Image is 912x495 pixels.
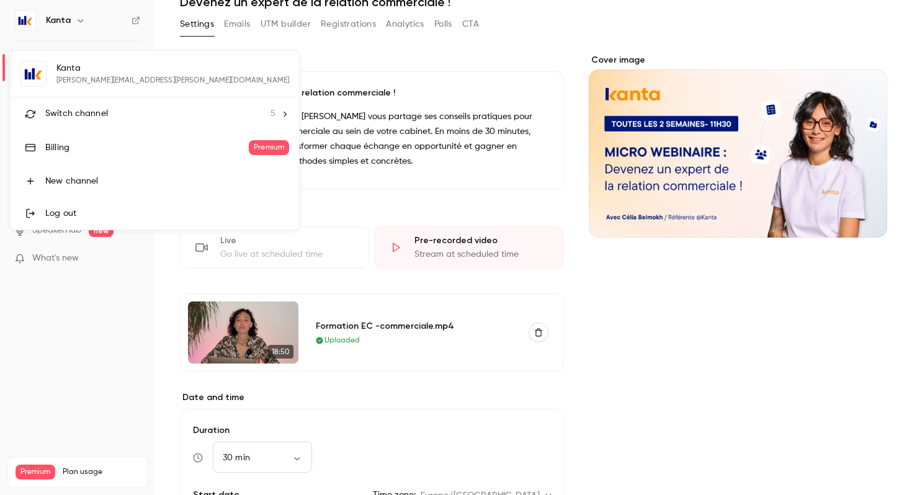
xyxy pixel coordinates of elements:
div: Billing [45,141,249,154]
span: Premium [249,140,289,155]
div: New channel [45,175,289,187]
span: 5 [270,107,275,120]
span: Switch channel [45,107,108,120]
div: Log out [45,207,289,220]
